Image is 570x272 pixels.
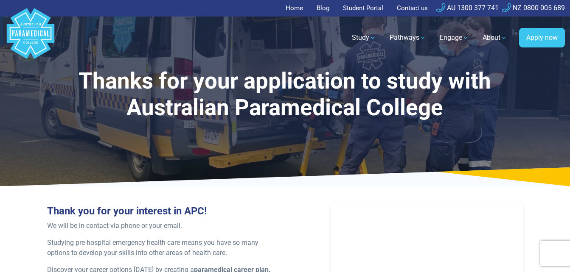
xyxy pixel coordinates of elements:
a: Australian Paramedical College [5,17,56,59]
a: AU 1300 377 741 [436,4,499,12]
a: NZ 0800 005 689 [502,4,565,12]
a: Study [347,26,381,50]
p: We will be in contact via phone or your email. [47,221,280,231]
strong: Thank you for your interest in APC! [47,205,207,217]
h1: Thanks for your application to study with Australian Paramedical College [47,68,523,122]
p: Studying pre-hospital emergency health care means you have so many options to develop your skills... [47,238,280,258]
a: Apply now [519,28,565,47]
a: About [477,26,512,50]
a: Engage [435,26,474,50]
a: Pathways [385,26,431,50]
